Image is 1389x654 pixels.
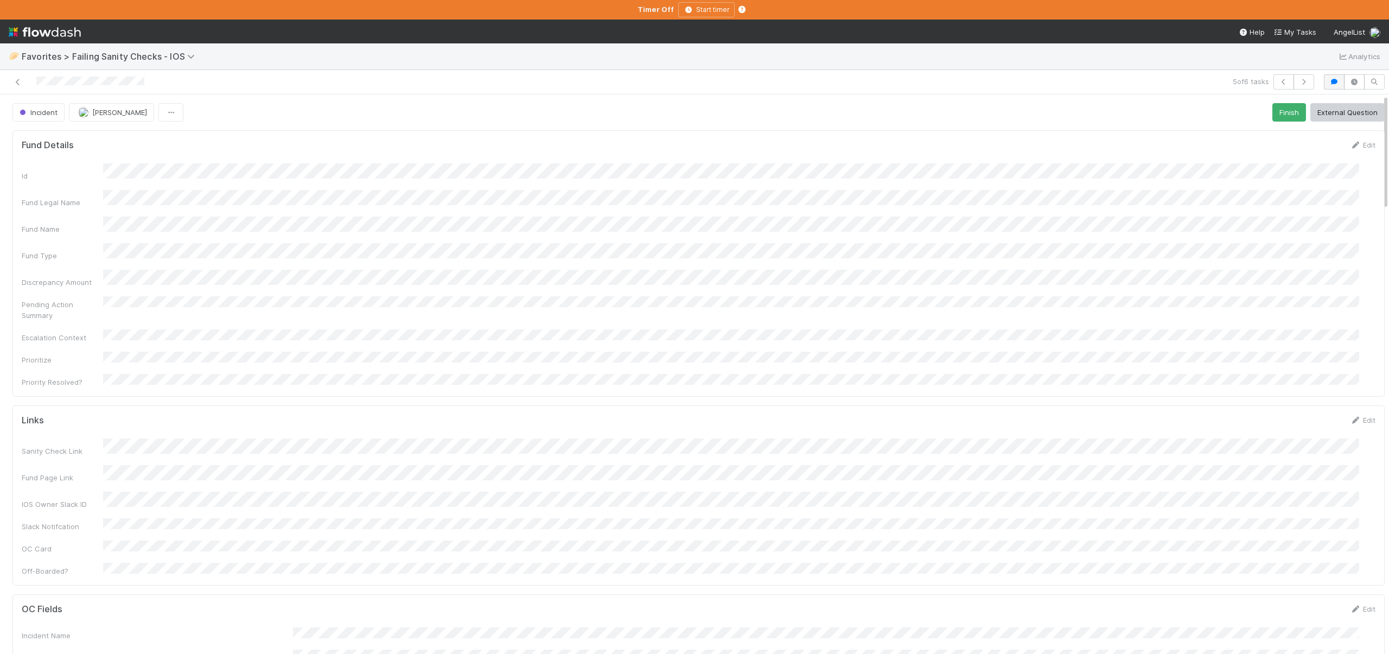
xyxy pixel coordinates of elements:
[1310,103,1385,122] button: External Question
[22,140,74,151] h5: Fund Details
[1233,76,1269,87] span: 5 of 6 tasks
[22,415,44,426] h5: Links
[22,51,200,62] span: Favorites > Failing Sanity Checks - IOS
[22,250,103,261] div: Fund Type
[1273,28,1316,36] span: My Tasks
[22,543,103,554] div: OC Card
[17,108,58,117] span: Incident
[22,197,103,208] div: Fund Legal Name
[9,23,81,41] img: logo-inverted-e16ddd16eac7371096b0.svg
[1272,103,1306,122] button: Finish
[92,108,147,117] span: [PERSON_NAME]
[22,277,103,288] div: Discrepancy Amount
[22,354,103,365] div: Prioritize
[22,170,103,181] div: Id
[638,5,674,14] strong: Timer Off
[22,604,62,615] h5: OC Fields
[22,566,103,576] div: Off-Boarded?
[22,446,103,456] div: Sanity Check Link
[12,103,65,122] button: Incident
[1350,416,1375,424] a: Edit
[69,103,154,122] button: [PERSON_NAME]
[78,107,89,118] img: avatar_d02a2cc9-4110-42ea-8259-e0e2573f4e82.png
[22,377,103,388] div: Priority Resolved?
[1369,27,1380,38] img: avatar_d02a2cc9-4110-42ea-8259-e0e2573f4e82.png
[22,472,103,483] div: Fund Page Link
[22,499,103,510] div: IOS Owner Slack ID
[9,52,20,61] span: 🥟
[22,521,103,532] div: Slack Notifcation
[22,332,103,343] div: Escalation Context
[22,224,103,234] div: Fund Name
[678,2,735,17] button: Start timer
[1337,50,1380,63] a: Analytics
[22,299,103,321] div: Pending Action Summary
[22,630,293,641] div: Incident Name
[1239,27,1265,37] div: Help
[1273,27,1316,37] a: My Tasks
[1334,28,1365,36] span: AngelList
[1350,141,1375,149] a: Edit
[1350,605,1375,613] a: Edit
